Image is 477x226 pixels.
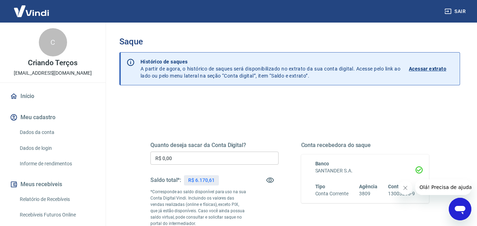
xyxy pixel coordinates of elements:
a: Início [8,88,97,104]
a: Informe de rendimentos [17,157,97,171]
h5: Quanto deseja sacar da Conta Digital? [150,142,279,149]
a: Acessar extrato [409,58,454,79]
a: Dados de login [17,141,97,155]
button: Meus recebíveis [8,177,97,192]
h5: Saldo total*: [150,177,181,184]
p: Criando Terços [28,59,77,67]
p: A partir de agora, o histórico de saques será disponibilizado no extrato da sua conta digital. Ac... [141,58,400,79]
span: Agência [359,184,377,189]
button: Meu cadastro [8,110,97,125]
span: Conta [388,184,401,189]
h6: 13003206-9 [388,190,415,197]
span: Banco [315,161,329,166]
span: Tipo [315,184,326,189]
p: [EMAIL_ADDRESS][DOMAIN_NAME] [14,69,92,77]
span: Olá! Precisa de ajuda? [4,5,59,11]
a: Recebíveis Futuros Online [17,208,97,222]
p: Histórico de saques [141,58,400,65]
a: Relatório de Recebíveis [17,192,97,207]
div: C [39,28,67,56]
iframe: Botão para abrir a janela de mensagens [449,198,471,220]
iframe: Mensagem da empresa [415,179,471,195]
h6: SANTANDER S.A. [315,167,415,175]
iframe: Fechar mensagem [398,181,412,195]
p: Acessar extrato [409,65,446,72]
button: Sair [443,5,469,18]
h3: Saque [119,37,460,47]
img: Vindi [8,0,54,22]
a: Dados da conta [17,125,97,140]
h5: Conta recebedora do saque [301,142,429,149]
p: R$ 6.170,61 [188,177,214,184]
h6: Conta Corrente [315,190,348,197]
h6: 3809 [359,190,377,197]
